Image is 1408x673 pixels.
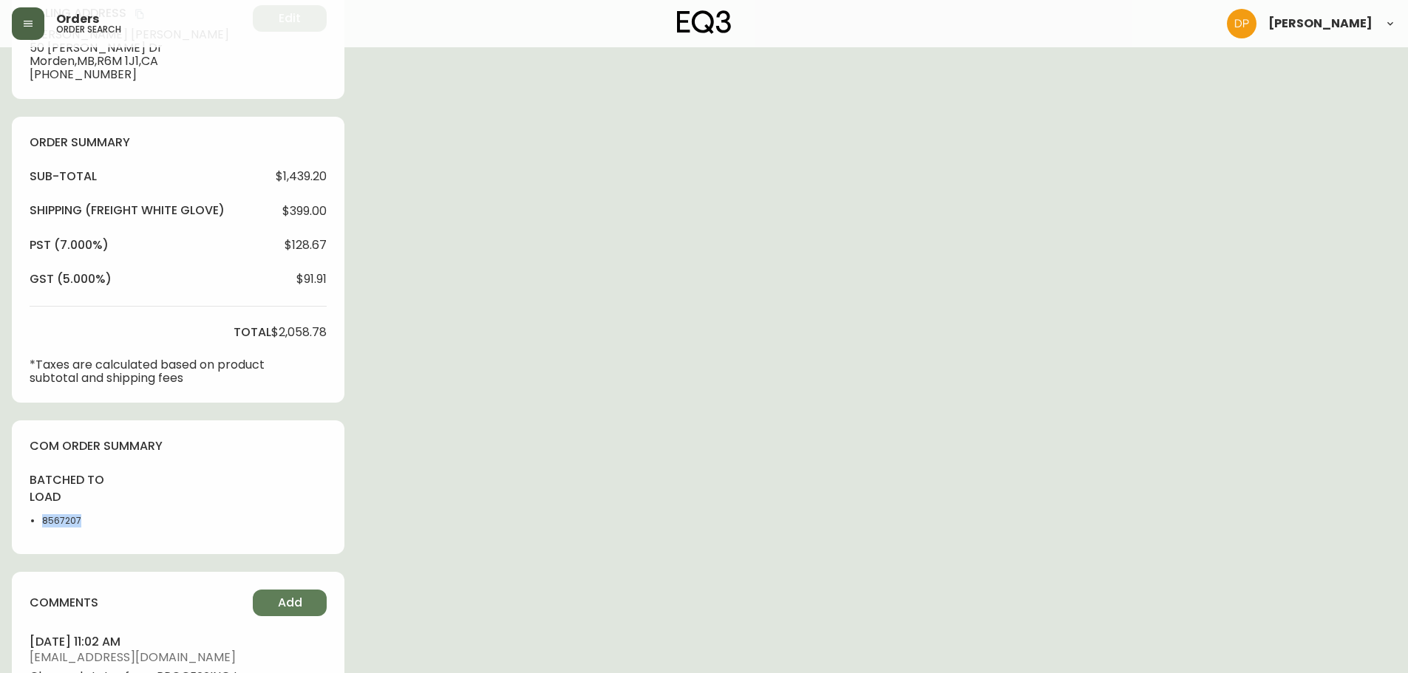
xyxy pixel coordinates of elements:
[30,55,247,68] span: Morden , MB , R6M 1J1 , CA
[30,134,327,151] h4: order summary
[276,170,327,183] span: $1,439.20
[30,237,109,253] h4: pst (7.000%)
[30,168,97,185] h4: sub-total
[296,273,327,286] span: $91.91
[282,205,327,218] span: $399.00
[271,326,327,339] span: $2,058.78
[234,324,271,341] h4: total
[1227,9,1256,38] img: b0154ba12ae69382d64d2f3159806b19
[30,68,247,81] span: [PHONE_NUMBER]
[30,472,117,505] h4: batched to load
[42,514,117,527] li: 8567207
[30,41,247,55] span: 50 [PERSON_NAME] Dr
[285,239,327,252] span: $128.67
[30,358,271,385] p: *Taxes are calculated based on product subtotal and shipping fees
[677,10,732,34] img: logo
[30,202,225,219] h4: Shipping ( Freight White Glove )
[30,634,327,650] h4: [DATE] 11:02 am
[253,590,327,616] button: Add
[56,13,99,25] span: Orders
[1268,18,1373,30] span: [PERSON_NAME]
[30,438,327,454] h4: com order summary
[56,25,121,34] h5: order search
[30,271,112,287] h4: gst (5.000%)
[30,651,327,664] span: [EMAIL_ADDRESS][DOMAIN_NAME]
[30,595,98,611] h4: comments
[278,595,302,611] span: Add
